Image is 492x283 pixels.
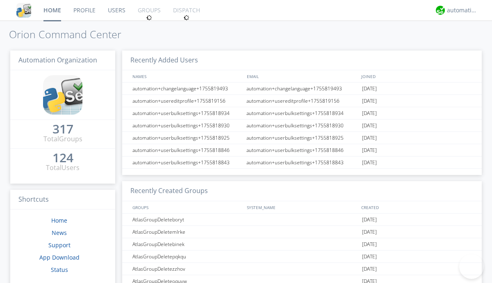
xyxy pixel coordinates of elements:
[362,238,377,251] span: [DATE]
[43,75,82,115] img: cddb5a64eb264b2086981ab96f4c1ba7
[245,201,359,213] div: SYSTEM_NAME
[447,6,478,14] div: automation+atlas
[51,266,68,274] a: Status
[122,95,482,107] a: automation+usereditprofile+1755819156automation+usereditprofile+1755819156[DATE]
[52,229,67,237] a: News
[122,156,482,169] a: automation+userbulksettings+1755818843automation+userbulksettings+1755818843[DATE]
[362,214,377,226] span: [DATE]
[52,154,73,162] div: 124
[48,241,71,249] a: Support
[122,226,482,238] a: AtlasGroupDeletemlrke[DATE]
[122,120,482,132] a: automation+userbulksettings+1755818930automation+userbulksettings+1755818930[DATE]
[244,107,360,119] div: automation+userbulksettings+1755818934
[130,120,244,131] div: automation+userbulksettings+1755818930
[146,15,152,21] img: spin.svg
[52,154,73,163] a: 124
[122,214,482,226] a: AtlasGroupDeleteboryt[DATE]
[39,253,80,261] a: App Download
[122,251,482,263] a: AtlasGroupDeletepqkqu[DATE]
[122,107,482,120] a: automation+userbulksettings+1755818934automation+userbulksettings+1755818934[DATE]
[130,107,244,119] div: automation+userbulksettings+1755818934
[122,83,482,95] a: automation+changelanguage+1755819493automation+changelanguage+1755819493[DATE]
[362,120,377,132] span: [DATE]
[130,226,244,238] div: AtlasGroupDeletemlrke
[130,201,243,213] div: GROUPS
[244,83,360,94] div: automation+changelanguage+1755819493
[122,238,482,251] a: AtlasGroupDeletebinek[DATE]
[244,156,360,168] div: automation+userbulksettings+1755818843
[130,156,244,168] div: automation+userbulksettings+1755818843
[122,181,482,201] h3: Recently Created Groups
[359,201,474,213] div: CREATED
[52,125,73,133] div: 317
[16,3,31,18] img: cddb5a64eb264b2086981ab96f4c1ba7
[362,132,377,144] span: [DATE]
[244,132,360,144] div: automation+userbulksettings+1755818925
[244,120,360,131] div: automation+userbulksettings+1755818930
[122,263,482,275] a: AtlasGroupDeletezzhov[DATE]
[46,163,80,173] div: Total Users
[459,254,484,279] iframe: Toggle Customer Support
[362,107,377,120] span: [DATE]
[43,134,82,144] div: Total Groups
[52,125,73,134] a: 317
[359,70,474,82] div: JOINED
[130,70,243,82] div: NAMES
[362,251,377,263] span: [DATE]
[130,95,244,107] div: automation+usereditprofile+1755819156
[10,190,115,210] h3: Shortcuts
[184,15,189,21] img: spin.svg
[362,226,377,238] span: [DATE]
[362,156,377,169] span: [DATE]
[130,132,244,144] div: automation+userbulksettings+1755818925
[130,214,244,225] div: AtlasGroupDeleteboryt
[51,216,67,224] a: Home
[122,144,482,156] a: automation+userbulksettings+1755818846automation+userbulksettings+1755818846[DATE]
[362,144,377,156] span: [DATE]
[362,263,377,275] span: [DATE]
[18,55,97,64] span: Automation Organization
[130,238,244,250] div: AtlasGroupDeletebinek
[130,83,244,94] div: automation+changelanguage+1755819493
[436,6,445,15] img: d2d01cd9b4174d08988066c6d424eccd
[244,95,360,107] div: automation+usereditprofile+1755819156
[362,83,377,95] span: [DATE]
[122,132,482,144] a: automation+userbulksettings+1755818925automation+userbulksettings+1755818925[DATE]
[130,263,244,275] div: AtlasGroupDeletezzhov
[130,251,244,262] div: AtlasGroupDeletepqkqu
[130,144,244,156] div: automation+userbulksettings+1755818846
[362,95,377,107] span: [DATE]
[245,70,359,82] div: EMAIL
[244,144,360,156] div: automation+userbulksettings+1755818846
[122,51,482,71] h3: Recently Added Users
